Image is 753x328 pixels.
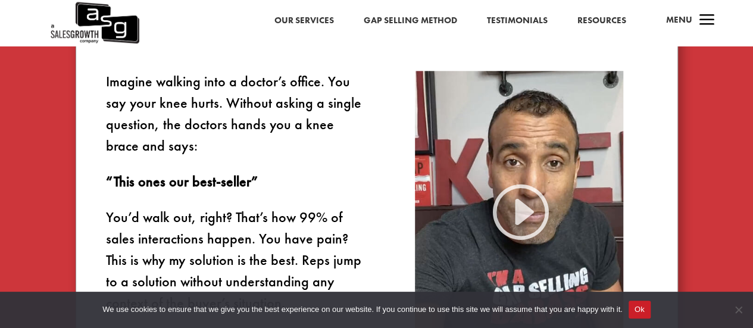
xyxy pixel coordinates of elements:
a: Testimonials [486,13,547,29]
p: You’d walk out, right? That’s how 99% of sales interactions happen. You have pain? This is why my... [106,207,361,328]
a: Resources [577,13,626,29]
span: We use cookies to ensure that we give you the best experience on our website. If you continue to ... [102,304,622,315]
span: a [695,9,718,33]
span: Menu [665,14,692,26]
p: Imagine walking into a doctor’s office. You say your knee hurts. Without asking a single question... [106,71,361,171]
a: Gap Selling Method [363,13,457,29]
a: Our Services [274,13,333,29]
span: No [732,304,744,315]
button: Ok [629,301,651,318]
strong: “This ones our best-seller” [106,172,258,190]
